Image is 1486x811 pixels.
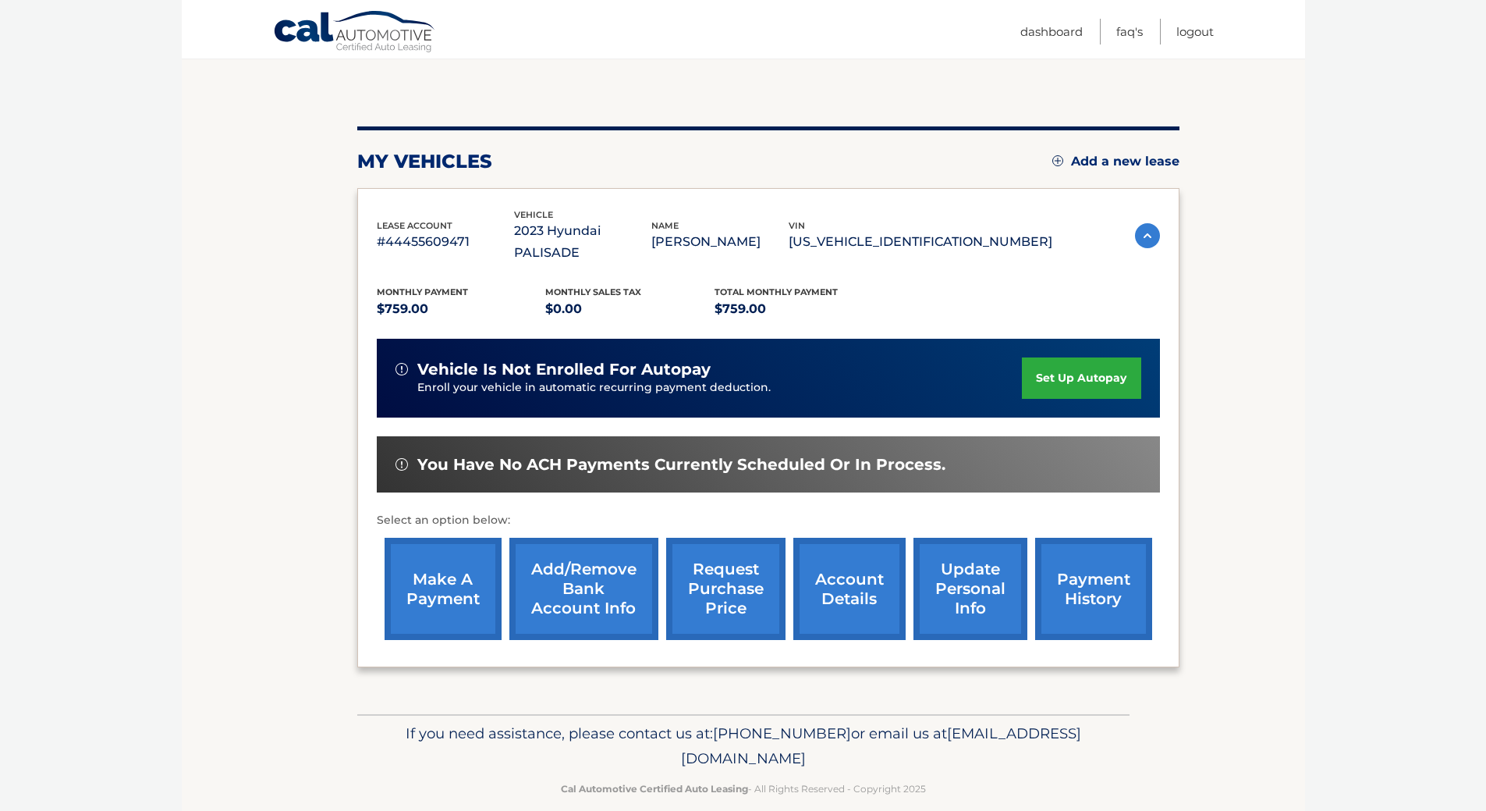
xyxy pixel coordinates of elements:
a: Add a new lease [1052,154,1179,169]
span: Monthly sales Tax [545,286,641,297]
a: account details [793,538,906,640]
span: You have no ACH payments currently scheduled or in process. [417,455,945,475]
p: $0.00 [545,298,715,320]
strong: Cal Automotive Certified Auto Leasing [561,783,748,795]
img: accordion-active.svg [1135,223,1160,248]
a: payment history [1035,538,1152,640]
a: Cal Automotive [273,10,437,55]
p: $759.00 [715,298,884,320]
p: [PERSON_NAME] [651,231,789,253]
span: [EMAIL_ADDRESS][DOMAIN_NAME] [681,724,1081,767]
img: alert-white.svg [395,363,408,375]
img: add.svg [1052,155,1063,166]
span: vin [789,220,805,231]
a: make a payment [385,538,502,640]
h2: my vehicles [357,150,492,173]
span: lease account [377,220,452,231]
span: [PHONE_NUMBER] [713,724,851,742]
a: FAQ's [1116,19,1143,44]
span: vehicle is not enrolled for autopay [417,360,711,379]
img: alert-white.svg [395,458,408,471]
p: $759.00 [377,298,546,320]
p: [US_VEHICLE_IDENTIFICATION_NUMBER] [789,231,1052,253]
span: Monthly Payment [377,286,468,297]
a: Dashboard [1020,19,1083,44]
p: Enroll your vehicle in automatic recurring payment deduction. [417,379,1023,397]
a: request purchase price [666,538,786,640]
span: Total Monthly Payment [715,286,838,297]
p: #44455609471 [377,231,514,253]
p: 2023 Hyundai PALISADE [514,220,651,264]
a: update personal info [913,538,1027,640]
a: Logout [1176,19,1214,44]
span: vehicle [514,209,553,220]
p: - All Rights Reserved - Copyright 2025 [367,781,1119,797]
a: set up autopay [1022,357,1140,399]
span: name [651,220,679,231]
p: If you need assistance, please contact us at: or email us at [367,721,1119,771]
a: Add/Remove bank account info [509,538,658,640]
p: Select an option below: [377,511,1160,530]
